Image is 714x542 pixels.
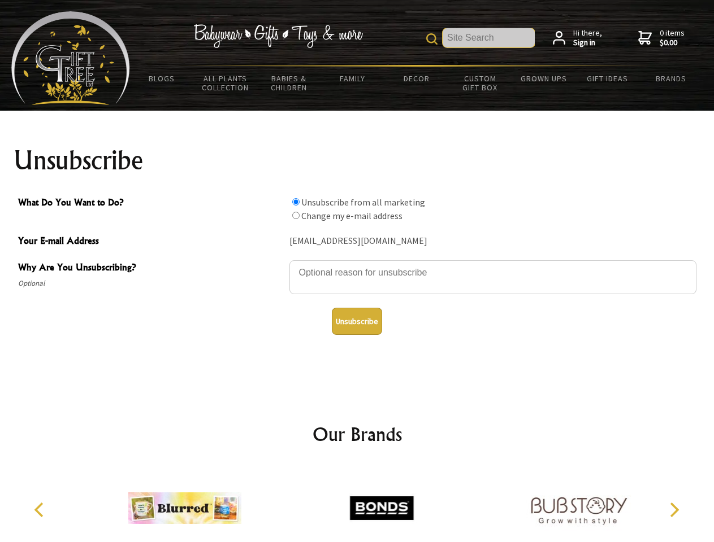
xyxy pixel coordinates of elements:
[573,38,602,48] strong: Sign in
[575,67,639,90] a: Gift Ideas
[23,421,692,448] h2: Our Brands
[301,210,403,221] label: Change my e-mail address
[292,198,300,206] input: What Do You Want to Do?
[426,33,438,45] img: product search
[660,38,685,48] strong: $0.00
[553,28,602,48] a: Hi there,Sign in
[332,308,382,335] button: Unsubscribe
[321,67,385,90] a: Family
[14,147,701,174] h1: Unsubscribe
[11,11,130,105] img: Babyware - Gifts - Toys and more...
[193,24,363,48] img: Babywear - Gifts - Toys & more
[638,28,685,48] a: 0 items$0.00
[573,28,602,48] span: Hi there,
[28,497,53,522] button: Previous
[660,28,685,48] span: 0 items
[18,234,284,250] span: Your E-mail Address
[443,28,535,47] input: Site Search
[292,212,300,219] input: What Do You Want to Do?
[18,277,284,290] span: Optional
[18,260,284,277] span: Why Are You Unsubscribing?
[130,67,194,90] a: BLOGS
[301,196,425,208] label: Unsubscribe from all marketing
[639,67,703,90] a: Brands
[257,67,321,99] a: Babies & Children
[18,195,284,212] span: What Do You Want to Do?
[194,67,258,99] a: All Plants Collection
[289,260,696,294] textarea: Why Are You Unsubscribing?
[448,67,512,99] a: Custom Gift Box
[661,497,686,522] button: Next
[289,233,696,250] div: [EMAIL_ADDRESS][DOMAIN_NAME]
[512,67,575,90] a: Grown Ups
[384,67,448,90] a: Decor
